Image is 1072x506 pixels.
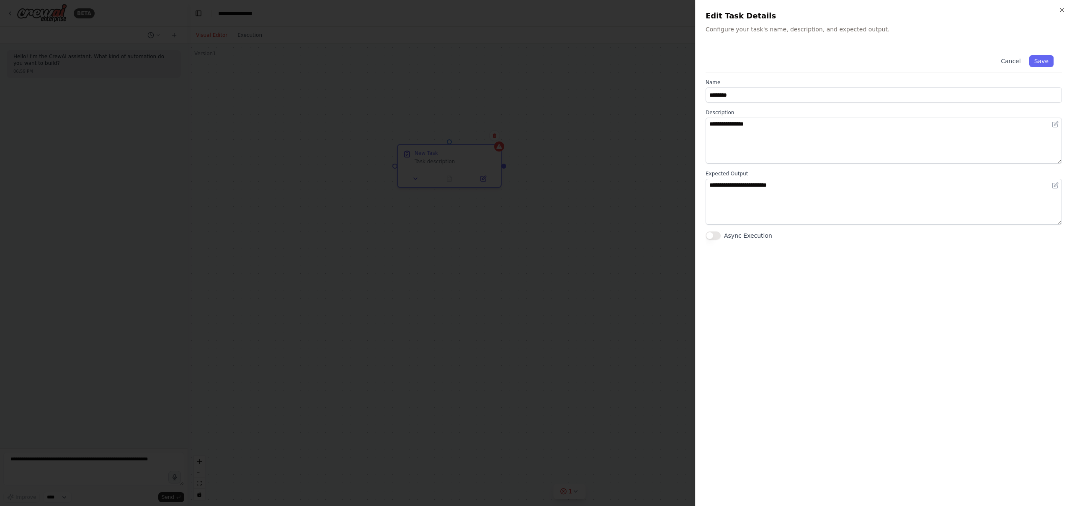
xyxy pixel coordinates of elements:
[706,79,1062,86] label: Name
[1050,180,1060,190] button: Open in editor
[706,25,1062,33] p: Configure your task's name, description, and expected output.
[706,170,1062,177] label: Expected Output
[724,231,772,240] label: Async Execution
[1050,119,1060,129] button: Open in editor
[706,10,1062,22] h2: Edit Task Details
[1029,55,1054,67] button: Save
[996,55,1026,67] button: Cancel
[706,109,1062,116] label: Description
